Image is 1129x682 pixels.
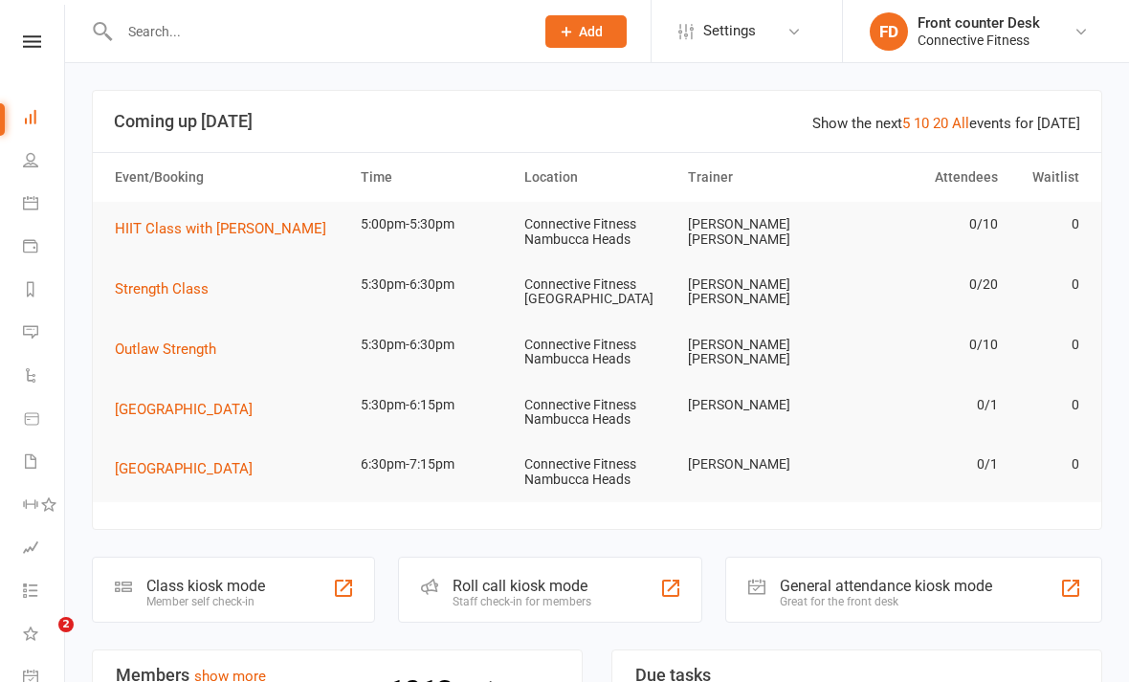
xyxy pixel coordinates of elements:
button: Add [545,15,627,48]
th: Waitlist [1007,153,1089,202]
span: HIIT Class with [PERSON_NAME] [115,220,326,237]
td: 0/10 [843,202,1007,247]
button: [GEOGRAPHIC_DATA] [115,457,266,480]
a: Dashboard [23,98,66,141]
a: Reports [23,270,66,313]
td: Connective Fitness Nambucca Heads [516,202,679,262]
span: Outlaw Strength [115,341,216,358]
td: [PERSON_NAME] [PERSON_NAME] [679,202,843,262]
td: [PERSON_NAME] [679,442,843,487]
div: Class kiosk mode [146,577,265,595]
td: 0 [1007,262,1089,307]
a: Assessments [23,528,66,571]
td: 0/1 [843,383,1007,428]
div: Great for the front desk [780,595,992,608]
input: Search... [114,18,520,45]
th: Event/Booking [106,153,352,202]
td: 0 [1007,383,1089,428]
th: Location [516,153,679,202]
td: 6:30pm-7:15pm [352,442,516,487]
div: Connective Fitness [918,32,1040,49]
a: Product Sales [23,399,66,442]
span: [GEOGRAPHIC_DATA] [115,460,253,477]
div: Front counter Desk [918,14,1040,32]
td: [PERSON_NAME] [PERSON_NAME] [679,262,843,322]
td: 0 [1007,442,1089,487]
span: [GEOGRAPHIC_DATA] [115,401,253,418]
td: 5:30pm-6:15pm [352,383,516,428]
span: Add [579,24,603,39]
span: 2 [58,617,74,632]
a: All [952,115,969,132]
h3: Coming up [DATE] [114,112,1080,131]
span: Settings [703,10,756,53]
td: Connective Fitness Nambucca Heads [516,322,679,383]
td: Connective Fitness Nambucca Heads [516,383,679,443]
a: People [23,141,66,184]
span: Strength Class [115,280,209,297]
div: Member self check-in [146,595,265,608]
th: Time [352,153,516,202]
td: 5:00pm-5:30pm [352,202,516,247]
th: Attendees [843,153,1007,202]
td: Connective Fitness Nambucca Heads [516,442,679,502]
div: Roll call kiosk mode [453,577,591,595]
a: Calendar [23,184,66,227]
td: 0/1 [843,442,1007,487]
td: [PERSON_NAME] [PERSON_NAME] [679,322,843,383]
button: HIIT Class with [PERSON_NAME] [115,217,340,240]
td: 0/20 [843,262,1007,307]
div: Staff check-in for members [453,595,591,608]
div: General attendance kiosk mode [780,577,992,595]
button: [GEOGRAPHIC_DATA] [115,398,266,421]
a: What's New [23,614,66,657]
div: FD [870,12,908,51]
a: Payments [23,227,66,270]
a: 20 [933,115,948,132]
button: Outlaw Strength [115,338,230,361]
th: Trainer [679,153,843,202]
a: 5 [902,115,910,132]
td: 0 [1007,322,1089,367]
a: 10 [914,115,929,132]
td: 0/10 [843,322,1007,367]
td: 0 [1007,202,1089,247]
td: [PERSON_NAME] [679,383,843,428]
td: Connective Fitness [GEOGRAPHIC_DATA] [516,262,679,322]
iframe: Intercom live chat [19,617,65,663]
td: 5:30pm-6:30pm [352,262,516,307]
td: 5:30pm-6:30pm [352,322,516,367]
div: Show the next events for [DATE] [812,112,1080,135]
button: Strength Class [115,277,222,300]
